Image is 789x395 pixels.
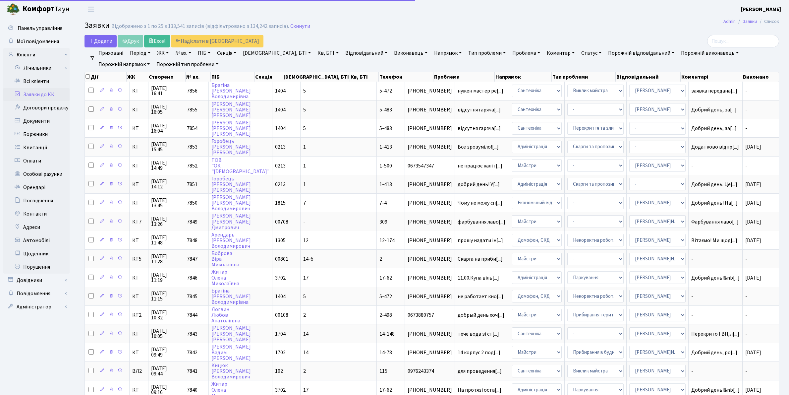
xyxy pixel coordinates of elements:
span: [PHONE_NUMBER] [408,275,452,281]
a: Заявки до КК [3,88,70,101]
span: КТ [132,200,145,206]
span: [PHONE_NUMBER] [408,294,452,299]
a: Секція [214,47,239,59]
span: Таун [23,4,70,15]
th: ПІБ [211,72,254,82]
span: 7 [303,199,306,207]
span: 17 [303,386,309,394]
span: 115 [379,367,387,375]
span: відсутня гаряча[...] [458,125,501,132]
th: № вх. [186,72,211,82]
span: [DATE] [745,274,761,282]
span: [DATE] 10:05 [151,328,181,339]
a: Посвідчення [3,194,70,207]
span: [PHONE_NUMBER] [408,350,452,355]
span: 1 [303,162,306,169]
a: Період [127,47,153,59]
span: 3702 [275,274,286,282]
a: Excel [144,35,170,47]
span: Добрий день!&nb[...] [691,274,740,282]
a: [PERSON_NAME][PERSON_NAME]Дмитрович [211,213,251,231]
a: № вх. [173,47,194,59]
span: [DATE] 14:12 [151,179,181,189]
span: [DATE] 09:16 [151,384,181,395]
span: 7-4 [379,199,387,207]
a: [PERSON_NAME][PERSON_NAME][PERSON_NAME] [211,325,251,343]
th: Проблема [433,72,495,82]
th: Виконано [742,72,779,82]
a: Порожній напрямок [96,59,152,70]
span: 1704 [275,330,286,338]
span: [DATE] 11:48 [151,235,181,245]
span: 5 [303,125,306,132]
a: Напрямок [431,47,464,59]
span: [DATE] 11:15 [151,291,181,301]
a: Особові рахунки [3,167,70,181]
span: На протязі оста[...] [458,386,501,394]
a: Горобець[PERSON_NAME][PERSON_NAME] [211,175,251,194]
span: 1404 [275,106,286,113]
span: КТ [132,387,145,393]
span: КТ [132,144,145,150]
span: 1305 [275,237,286,244]
span: 7843 [187,330,197,338]
div: Відображено з 1 по 25 з 133,541 записів (відфільтровано з 134,242 записів). [111,23,289,30]
span: 3702 [275,386,286,394]
span: 00801 [275,255,288,263]
a: Квитанції [3,141,70,154]
span: 0213 [275,143,286,151]
span: КТ [132,331,145,337]
a: [PERSON_NAME] [741,5,781,13]
a: [PERSON_NAME]Вадим[PERSON_NAME] [211,343,251,362]
span: 7840 [187,386,197,394]
span: Добрий день. Це[...] [691,181,737,188]
span: відсутня гаряча[...] [458,106,501,113]
span: [DATE] 11:28 [151,254,181,264]
a: Довідники [3,274,70,287]
span: Фарбування лаво[...] [691,218,739,226]
span: 7855 [187,106,197,113]
a: Щоденник [3,247,70,260]
a: Заявки [743,18,757,25]
span: Добрий день, ро[...] [691,349,737,356]
a: Тип проблеми [466,47,508,59]
span: [DATE] 14:49 [151,160,181,171]
a: Admin [723,18,736,25]
a: Договори продажу [3,101,70,114]
span: 00708 [275,218,288,226]
a: ЖК [154,47,171,59]
th: Дії [85,72,127,82]
span: 7853 [187,143,197,151]
span: 0673547347 [408,163,452,168]
span: 1404 [275,293,286,300]
a: Адреси [3,221,70,234]
span: [DATE] [745,386,761,394]
th: Телефон [379,72,434,82]
span: [PHONE_NUMBER] [408,107,452,112]
span: добрий день! У[...] [458,181,500,188]
span: 1404 [275,87,286,95]
th: ЖК [127,72,148,82]
a: БоброваВіраМиколаївна [211,250,239,268]
b: [PERSON_NAME] [741,6,781,13]
span: Скарга на приби[...] [458,255,503,263]
span: - [691,163,740,168]
span: Добрий день, за[...] [691,106,737,113]
a: Горобець[PERSON_NAME][PERSON_NAME] [211,138,251,156]
span: КТ5 [132,256,145,262]
span: - [745,87,747,95]
span: прошу надати ін[...] [458,237,503,244]
span: 2 [379,255,382,263]
span: - [691,256,740,262]
span: [PHONE_NUMBER] [408,219,452,225]
a: Коментар [544,47,577,59]
span: Чому не можу сп[...] [458,199,502,207]
span: 1 [303,143,306,151]
span: [DATE] [745,218,761,226]
span: [PHONE_NUMBER] [408,88,452,94]
a: Панель управління [3,22,70,35]
span: 7841 [187,367,197,375]
span: КТ7 [132,219,145,225]
span: - [691,294,740,299]
span: 7849 [187,218,197,226]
